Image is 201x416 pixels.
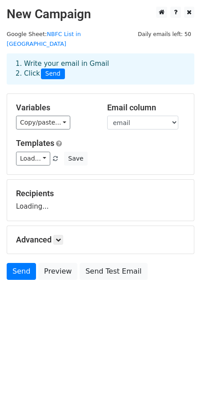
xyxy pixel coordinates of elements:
span: Daily emails left: 50 [135,29,194,39]
a: Preview [38,263,77,280]
h5: Advanced [16,235,185,245]
div: Loading... [16,189,185,212]
a: Send [7,263,36,280]
h5: Email column [107,103,185,113]
button: Save [64,152,87,166]
span: Send [41,69,65,79]
div: 1. Write your email in Gmail 2. Click [9,59,192,79]
a: Load... [16,152,50,166]
a: Daily emails left: 50 [135,31,194,37]
a: NBFC List in [GEOGRAPHIC_DATA] [7,31,81,48]
a: Send Test Email [80,263,147,280]
h5: Recipients [16,189,185,198]
a: Copy/paste... [16,116,70,129]
h5: Variables [16,103,94,113]
h2: New Campaign [7,7,194,22]
small: Google Sheet: [7,31,81,48]
a: Templates [16,138,54,148]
